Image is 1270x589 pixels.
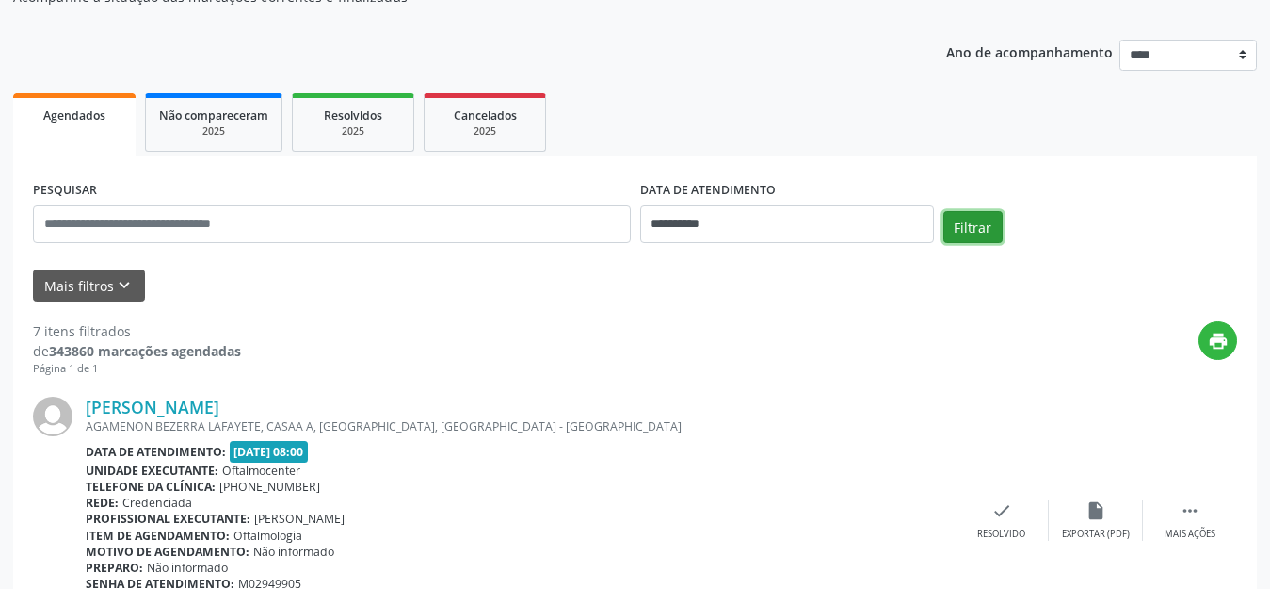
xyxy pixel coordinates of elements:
span: Não informado [253,544,334,560]
a: [PERSON_NAME] [86,397,219,417]
div: Exportar (PDF) [1062,528,1130,541]
div: 7 itens filtrados [33,321,241,341]
span: Cancelados [454,107,517,123]
span: Não informado [147,560,228,576]
button: print [1198,321,1237,360]
div: 2025 [306,124,400,139]
b: Telefone da clínica: [86,479,216,495]
span: Resolvidos [324,107,382,123]
b: Profissional executante: [86,511,250,527]
i:  [1180,500,1200,521]
i: keyboard_arrow_down [114,275,135,296]
label: DATA DE ATENDIMENTO [640,176,776,205]
p: Ano de acompanhamento [946,40,1113,63]
div: Resolvido [977,528,1025,541]
div: de [33,341,241,361]
span: Não compareceram [159,107,268,123]
strong: 343860 marcações agendadas [49,342,241,360]
span: Oftalmologia [233,528,302,544]
span: Agendados [43,107,105,123]
div: Página 1 de 1 [33,361,241,377]
i: check [991,500,1012,521]
b: Item de agendamento: [86,528,230,544]
div: 2025 [438,124,532,139]
b: Data de atendimento: [86,444,226,460]
span: [DATE] 08:00 [230,441,309,463]
div: Mais ações [1165,528,1215,541]
span: Credenciada [122,495,192,511]
i: insert_drive_file [1085,500,1106,521]
div: AGAMENON BEZERRA LAFAYETE, CASAA A, [GEOGRAPHIC_DATA], [GEOGRAPHIC_DATA] - [GEOGRAPHIC_DATA] [86,418,955,434]
label: PESQUISAR [33,176,97,205]
span: [PERSON_NAME] [254,511,345,527]
div: 2025 [159,124,268,139]
span: [PHONE_NUMBER] [219,479,320,495]
b: Unidade executante: [86,463,218,479]
button: Filtrar [943,211,1003,243]
i: print [1208,331,1229,352]
img: img [33,397,72,436]
b: Motivo de agendamento: [86,544,249,560]
b: Preparo: [86,560,143,576]
b: Rede: [86,495,119,511]
span: Oftalmocenter [222,463,300,479]
button: Mais filtroskeyboard_arrow_down [33,270,145,303]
